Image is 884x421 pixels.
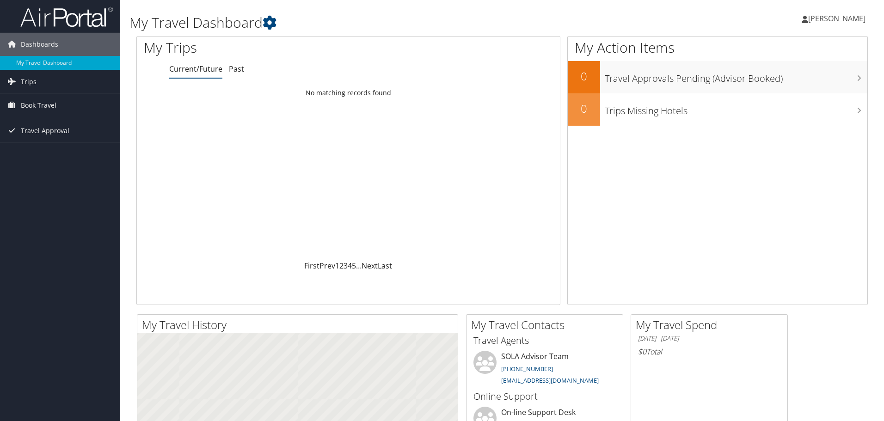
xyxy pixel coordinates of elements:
img: airportal-logo.png [20,6,113,28]
a: 0Travel Approvals Pending (Advisor Booked) [568,61,867,93]
h1: My Trips [144,38,377,57]
a: [PHONE_NUMBER] [501,365,553,373]
span: Travel Approval [21,119,69,142]
td: No matching records found [137,85,560,101]
span: Book Travel [21,94,56,117]
h1: My Action Items [568,38,867,57]
h2: 0 [568,68,600,84]
h3: Online Support [473,390,616,403]
a: 0Trips Missing Hotels [568,93,867,126]
h3: Travel Agents [473,334,616,347]
h2: My Travel Spend [636,317,787,333]
a: Prev [319,261,335,271]
a: 5 [352,261,356,271]
h3: Travel Approvals Pending (Advisor Booked) [605,67,867,85]
a: Past [229,64,244,74]
h2: 0 [568,101,600,116]
li: SOLA Advisor Team [469,351,620,389]
span: [PERSON_NAME] [808,13,866,24]
a: 4 [348,261,352,271]
span: … [356,261,362,271]
h2: My Travel History [142,317,458,333]
a: 2 [339,261,344,271]
h6: Total [638,347,780,357]
a: 3 [344,261,348,271]
a: [EMAIL_ADDRESS][DOMAIN_NAME] [501,376,599,384]
a: First [304,261,319,271]
h2: My Travel Contacts [471,317,623,333]
a: 1 [335,261,339,271]
h6: [DATE] - [DATE] [638,334,780,343]
span: Trips [21,70,37,93]
a: Current/Future [169,64,222,74]
a: Next [362,261,378,271]
h3: Trips Missing Hotels [605,100,867,117]
span: Dashboards [21,33,58,56]
a: Last [378,261,392,271]
h1: My Travel Dashboard [129,13,626,32]
span: $0 [638,347,646,357]
a: [PERSON_NAME] [802,5,875,32]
